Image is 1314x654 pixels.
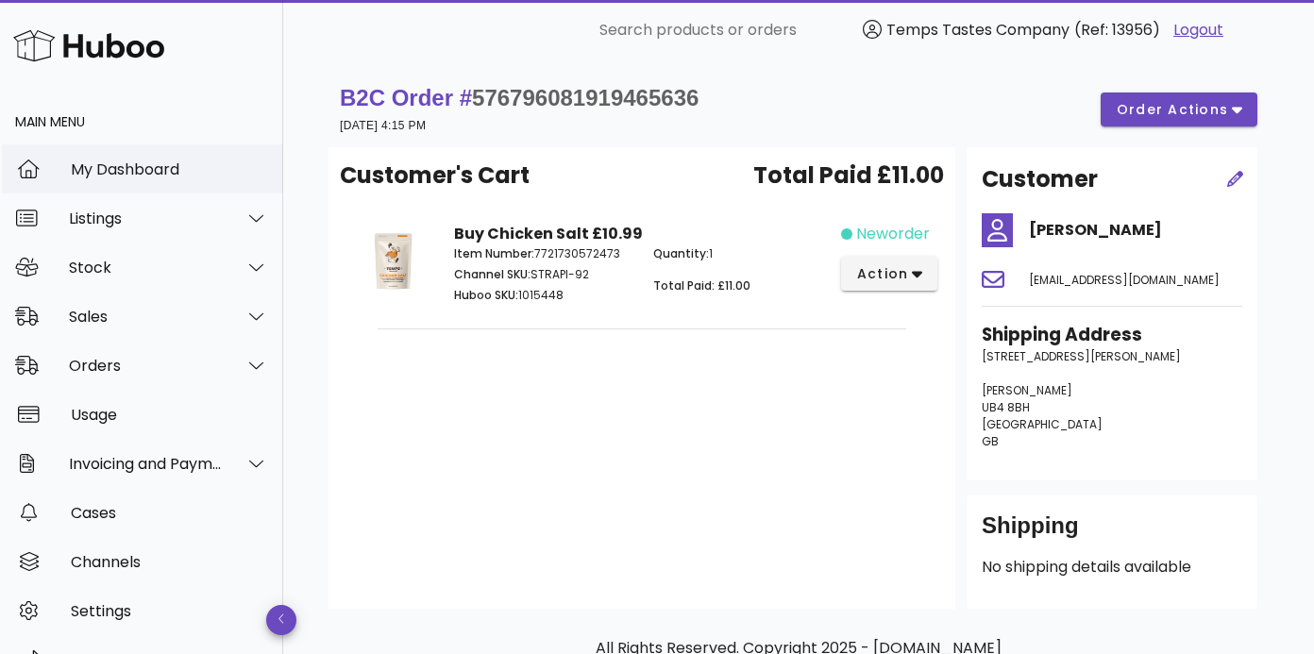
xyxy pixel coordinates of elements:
span: Channel SKU: [454,266,531,282]
div: Settings [71,602,268,620]
span: UB4 8BH [982,399,1030,415]
a: Logout [1173,19,1223,42]
h4: [PERSON_NAME] [1029,219,1242,242]
span: [GEOGRAPHIC_DATA] [982,416,1103,432]
p: 7721730572473 [454,245,631,262]
span: Item Number: [454,245,534,261]
div: My Dashboard [71,160,268,178]
h3: Shipping Address [982,322,1242,348]
img: Product Image [355,223,431,299]
img: Huboo Logo [13,25,164,66]
span: [PERSON_NAME] [982,382,1072,398]
span: action [856,264,909,284]
span: neworder [856,223,930,245]
div: Channels [71,553,268,571]
span: Quantity: [653,245,709,261]
span: GB [982,433,999,449]
span: Total Paid £11.00 [753,159,944,193]
span: 576796081919465636 [472,85,699,110]
span: Total Paid: £11.00 [653,277,750,293]
div: Stock [69,259,223,277]
span: Huboo SKU: [454,287,518,303]
button: action [841,257,938,291]
div: Sales [69,308,223,326]
span: Temps Tastes Company [886,19,1070,41]
span: Customer's Cart [340,159,530,193]
div: Shipping [982,511,1242,556]
small: [DATE] 4:15 PM [340,119,426,132]
span: order actions [1116,100,1229,120]
p: 1 [653,245,830,262]
p: No shipping details available [982,556,1242,579]
span: [EMAIL_ADDRESS][DOMAIN_NAME] [1029,272,1220,288]
strong: Buy Chicken Salt £10.99 [454,223,643,244]
button: order actions [1101,92,1257,126]
h2: Customer [982,162,1098,196]
strong: B2C Order # [340,85,699,110]
div: Orders [69,357,223,375]
div: Usage [71,406,268,424]
p: STRAPI-92 [454,266,631,283]
div: Invoicing and Payments [69,455,223,473]
div: Cases [71,504,268,522]
div: Listings [69,210,223,227]
span: (Ref: 13956) [1074,19,1160,41]
p: 1015448 [454,287,631,304]
span: [STREET_ADDRESS][PERSON_NAME] [982,348,1181,364]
